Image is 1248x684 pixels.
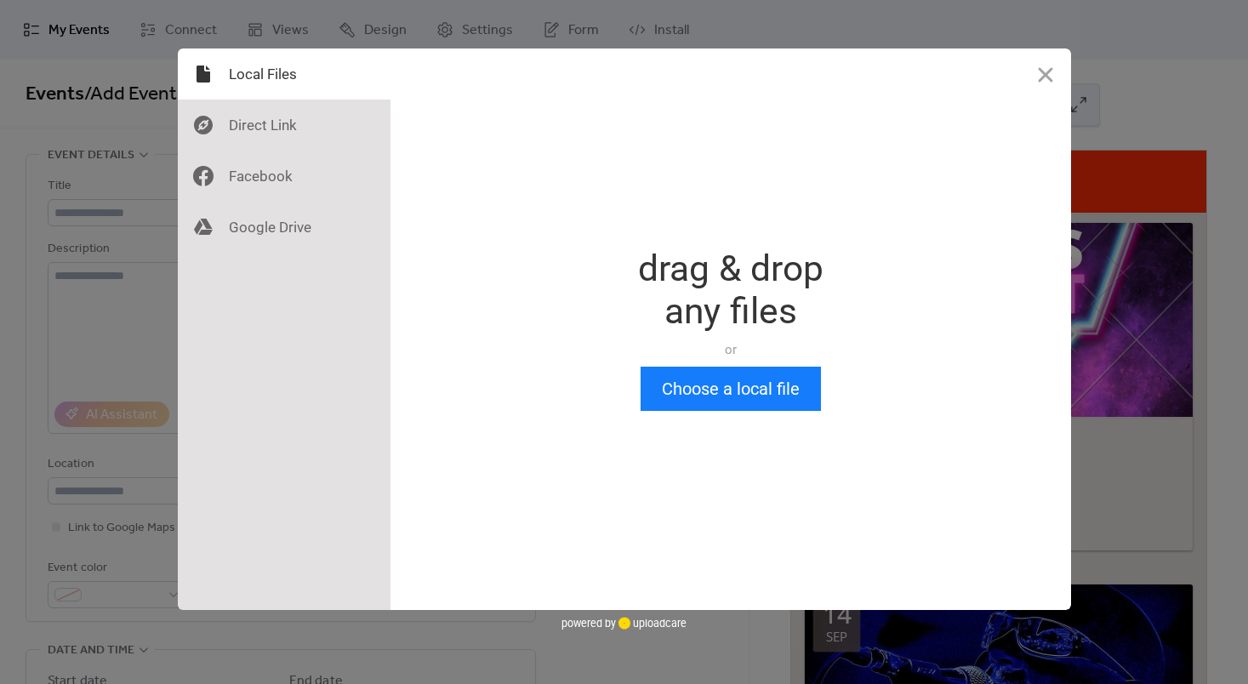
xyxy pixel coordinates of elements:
[616,617,687,630] a: uploadcare
[178,151,390,202] div: Facebook
[178,48,390,100] div: Local Files
[178,100,390,151] div: Direct Link
[638,341,823,358] div: or
[638,248,823,333] div: drag & drop any files
[1020,48,1071,100] button: Close
[178,202,390,253] div: Google Drive
[641,367,821,411] button: Choose a local file
[561,610,687,636] div: powered by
